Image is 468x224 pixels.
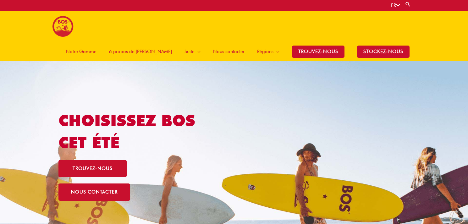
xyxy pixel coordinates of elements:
h1: Choisissez BOS cet été [58,110,217,154]
span: TROUVEZ-NOUS [292,46,344,58]
img: BOS logo finals-200px [52,16,74,37]
nav: Site Navigation [55,42,416,61]
a: trouvez-nous [58,160,127,177]
a: à propos de [PERSON_NAME] [103,42,178,61]
span: Suite [184,42,195,61]
span: stockez-nous [357,46,410,58]
span: à propos de [PERSON_NAME] [109,42,172,61]
a: Search button [405,1,411,7]
span: Nous contacter [213,42,245,61]
span: trouvez-nous [73,166,113,171]
a: Nous contacter [207,42,251,61]
a: nous contacter [58,183,130,201]
a: Notre Gamme [60,42,103,61]
a: TROUVEZ-NOUS [286,42,351,61]
a: FR [391,3,400,8]
span: nous contacter [71,190,118,194]
span: Régions [257,42,273,61]
a: Suite [178,42,207,61]
span: Notre Gamme [66,42,96,61]
a: stockez-nous [351,42,416,61]
a: Régions [251,42,286,61]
